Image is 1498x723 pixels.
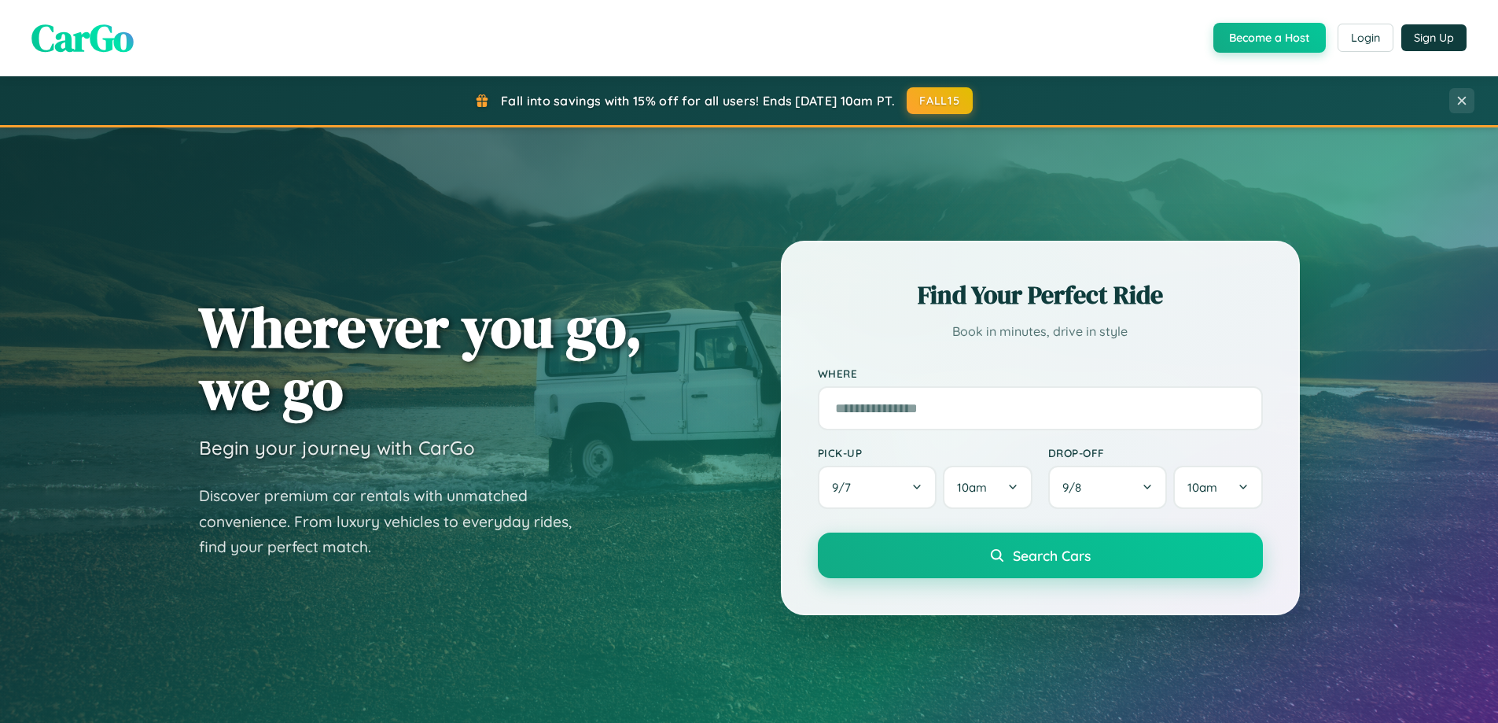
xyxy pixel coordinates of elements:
[818,446,1032,459] label: Pick-up
[199,296,642,420] h1: Wherever you go, we go
[943,466,1032,509] button: 10am
[199,436,475,459] h3: Begin your journey with CarGo
[818,320,1263,343] p: Book in minutes, drive in style
[1338,24,1393,52] button: Login
[1048,466,1168,509] button: 9/8
[818,466,937,509] button: 9/7
[199,483,592,560] p: Discover premium car rentals with unmatched convenience. From luxury vehicles to everyday rides, ...
[501,93,895,109] span: Fall into savings with 15% off for all users! Ends [DATE] 10am PT.
[818,367,1263,380] label: Where
[1062,480,1089,495] span: 9 / 8
[818,533,1263,578] button: Search Cars
[31,12,134,64] span: CarGo
[1173,466,1262,509] button: 10am
[1013,547,1091,564] span: Search Cars
[1048,446,1263,459] label: Drop-off
[818,278,1263,312] h2: Find Your Perfect Ride
[832,480,859,495] span: 9 / 7
[1401,24,1467,51] button: Sign Up
[1187,480,1217,495] span: 10am
[1213,23,1326,53] button: Become a Host
[957,480,987,495] span: 10am
[907,87,973,114] button: FALL15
